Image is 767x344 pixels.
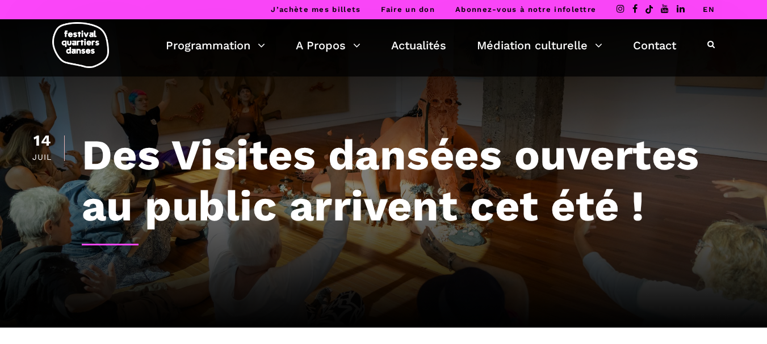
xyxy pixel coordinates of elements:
[633,36,676,55] a: Contact
[32,153,53,161] div: Juil
[381,5,435,14] a: Faire un don
[32,133,53,148] div: 14
[82,129,736,231] h1: Des Visites dansées ouvertes au public arrivent cet été !
[455,5,596,14] a: Abonnez-vous à notre infolettre
[703,5,715,14] a: EN
[52,22,109,68] img: logo-fqd-med
[166,36,265,55] a: Programmation
[477,36,602,55] a: Médiation culturelle
[296,36,361,55] a: A Propos
[391,36,446,55] a: Actualités
[271,5,361,14] a: J’achète mes billets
